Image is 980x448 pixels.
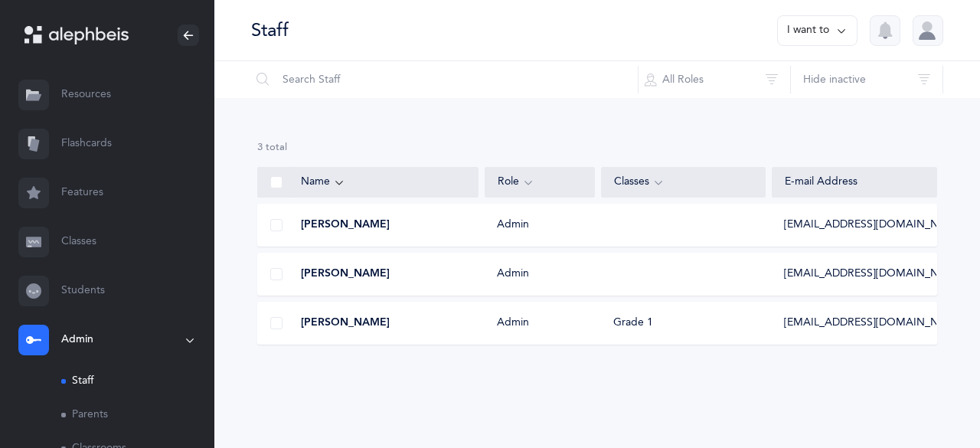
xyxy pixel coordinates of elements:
[485,316,595,331] div: Admin
[301,267,390,282] span: [PERSON_NAME]
[301,217,390,233] span: [PERSON_NAME]
[790,61,943,98] button: Hide inactive
[251,18,289,43] div: Staff
[485,217,595,233] div: Admin
[498,174,582,191] div: Role
[257,141,937,155] div: 3
[301,316,390,331] span: [PERSON_NAME]
[777,15,857,46] button: I want to
[250,61,639,98] input: Search Staff
[638,61,791,98] button: All Roles
[266,142,287,152] span: total
[784,267,965,282] span: [EMAIL_ADDRESS][DOMAIN_NAME]
[903,371,962,430] iframe: Drift Widget Chat Controller
[785,175,924,190] div: E-mail Address
[613,316,653,331] div: Grade 1
[485,267,595,282] div: Admin
[61,398,214,432] a: Parents
[61,365,214,398] a: Staff
[784,217,965,233] span: [EMAIL_ADDRESS][DOMAIN_NAME]
[301,174,465,191] div: Name
[614,174,753,191] div: Classes
[784,316,965,331] span: [EMAIL_ADDRESS][DOMAIN_NAME]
